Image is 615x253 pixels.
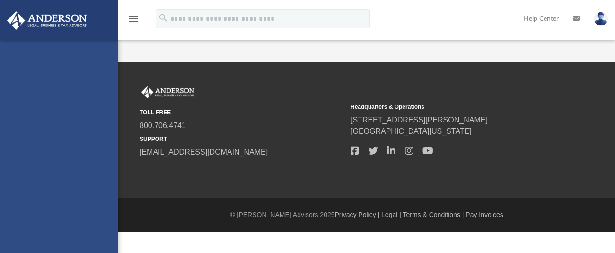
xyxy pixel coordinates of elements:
[118,210,615,220] div: © [PERSON_NAME] Advisors 2025
[158,13,168,23] i: search
[140,108,344,117] small: TOLL FREE
[140,148,268,156] a: [EMAIL_ADDRESS][DOMAIN_NAME]
[351,103,555,111] small: Headquarters & Operations
[128,13,139,25] i: menu
[403,211,464,218] a: Terms & Conditions |
[594,12,608,26] img: User Pic
[140,135,344,143] small: SUPPORT
[351,116,488,124] a: [STREET_ADDRESS][PERSON_NAME]
[140,122,186,130] a: 800.706.4741
[4,11,90,30] img: Anderson Advisors Platinum Portal
[381,211,401,218] a: Legal |
[466,211,503,218] a: Pay Invoices
[128,18,139,25] a: menu
[351,127,472,135] a: [GEOGRAPHIC_DATA][US_STATE]
[335,211,380,218] a: Privacy Policy |
[140,86,196,98] img: Anderson Advisors Platinum Portal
